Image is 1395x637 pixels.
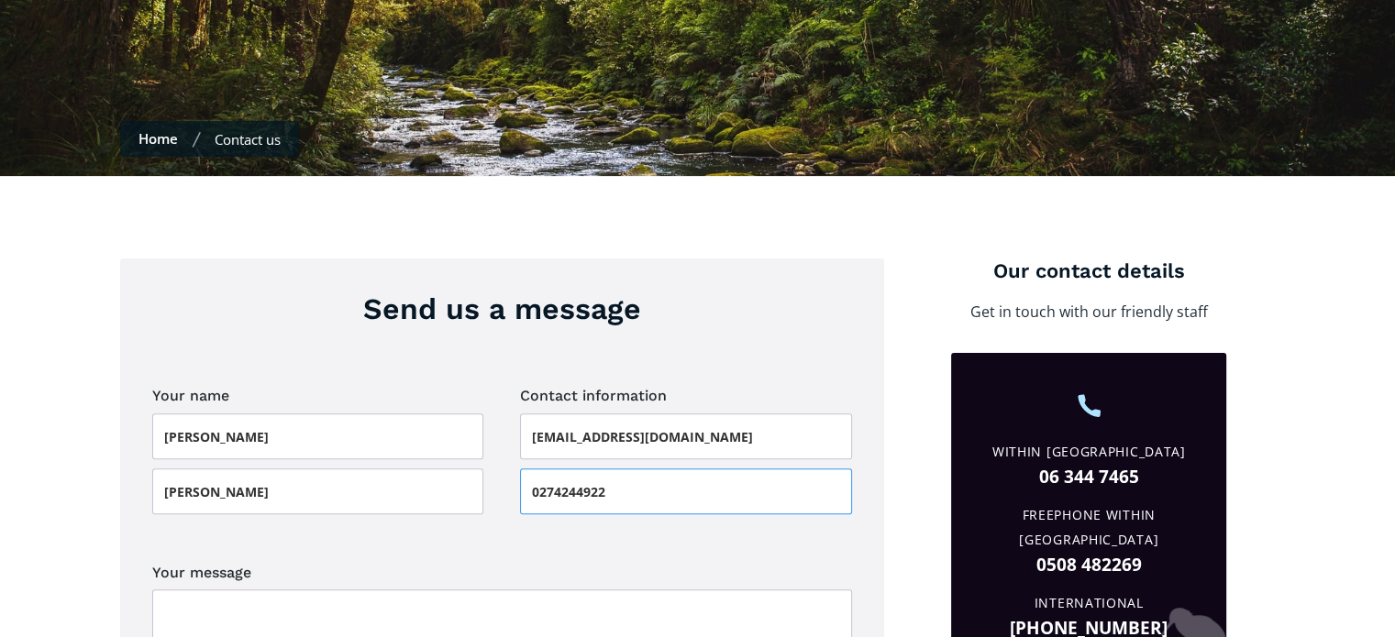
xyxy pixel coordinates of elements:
[138,129,178,148] a: Home
[951,258,1226,285] h4: Our contact details
[152,468,484,514] input: Last name
[965,591,1212,616] div: International
[152,413,484,459] input: First name
[520,468,852,514] input: Phone
[965,553,1212,577] a: 0508 482269
[965,503,1212,553] div: Freephone Within [GEOGRAPHIC_DATA]
[520,413,852,459] input: Email
[152,382,229,409] legend: Your name
[152,560,852,585] label: Your message
[965,465,1212,489] a: 06 344 7465
[152,291,852,327] h3: Send us a message
[951,299,1226,325] p: Get in touch with our friendly staff
[965,440,1212,465] div: Within [GEOGRAPHIC_DATA]
[520,382,667,409] legend: Contact information
[215,130,281,148] div: Contact us
[120,121,299,157] nav: Breadcrumbs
